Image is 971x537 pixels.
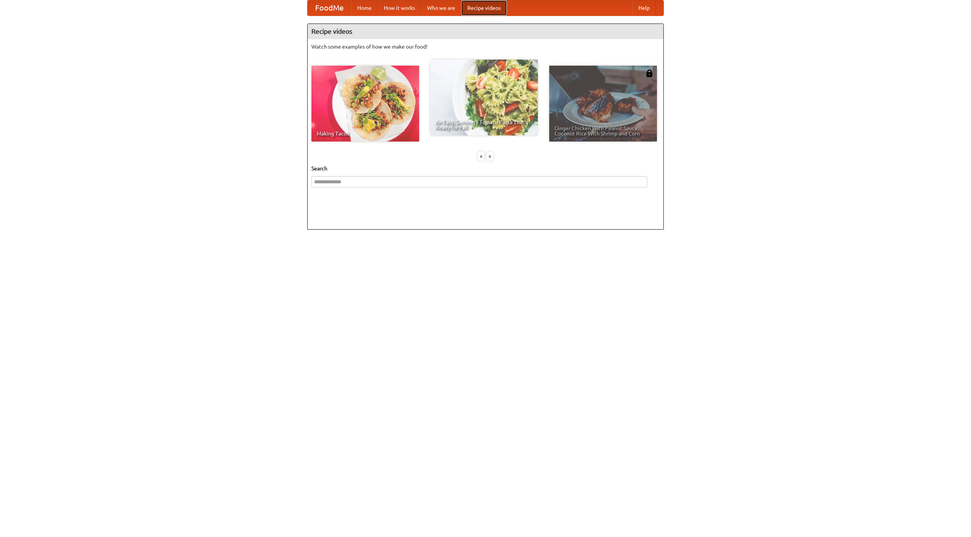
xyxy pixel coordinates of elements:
a: Home [351,0,378,16]
div: » [487,151,493,161]
a: Recipe videos [461,0,507,16]
a: FoodMe [308,0,351,16]
a: Making Tacos [311,66,419,142]
h5: Search [311,165,660,172]
span: An Easy, Summery Tomato Pasta That's Ready for Fall [435,120,533,130]
span: Making Tacos [317,131,414,136]
div: « [478,151,484,161]
a: An Easy, Summery Tomato Pasta That's Ready for Fall [430,60,538,135]
a: Help [632,0,656,16]
h4: Recipe videos [308,24,663,39]
img: 483408.png [646,69,653,77]
a: Who we are [421,0,461,16]
p: Watch some examples of how we make our food! [311,43,660,50]
a: How it works [378,0,421,16]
